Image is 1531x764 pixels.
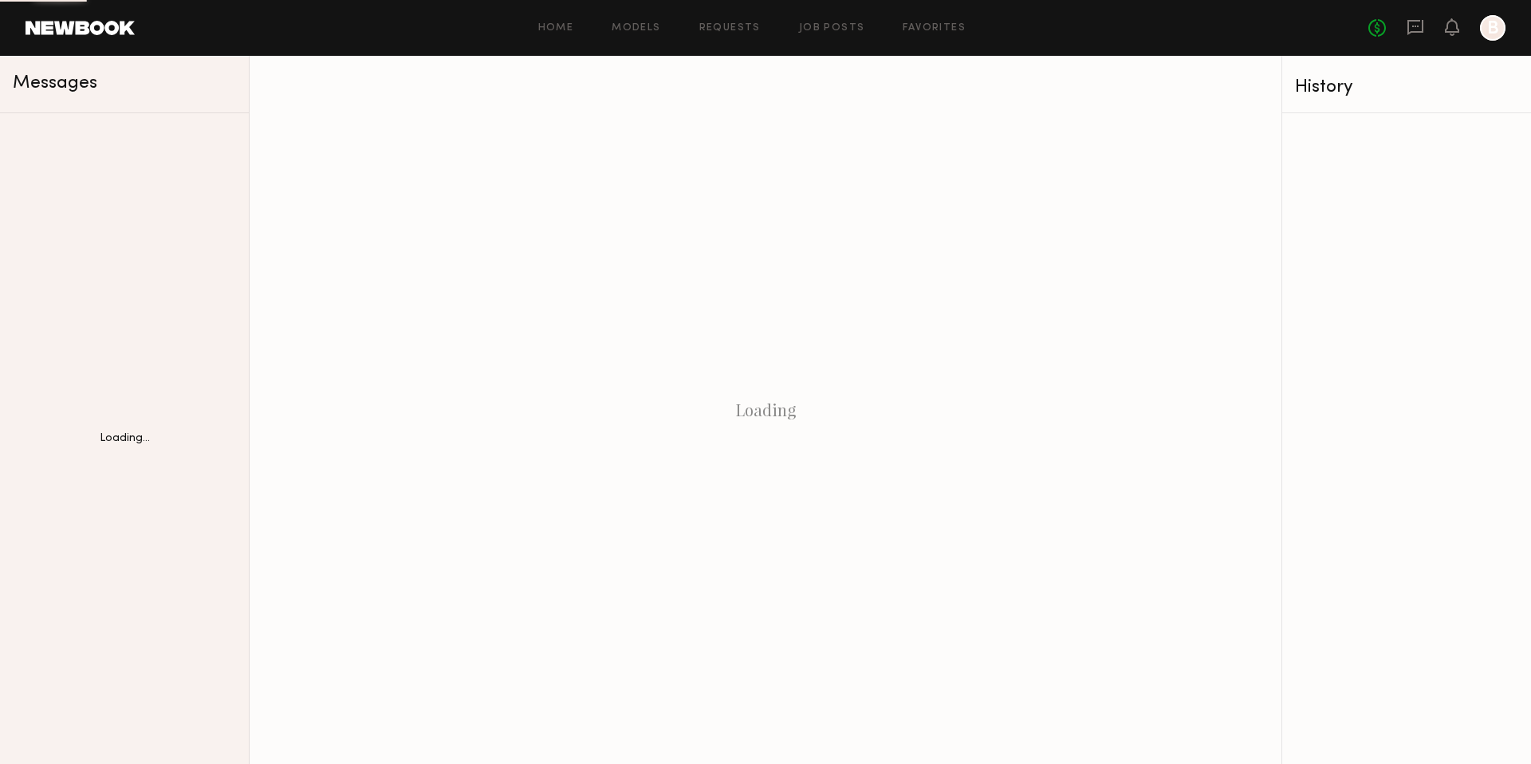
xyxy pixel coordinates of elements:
a: Models [612,23,660,33]
a: Favorites [903,23,966,33]
a: B [1480,15,1505,41]
div: History [1295,78,1518,96]
div: Loading... [100,433,150,444]
div: Loading [250,56,1281,764]
span: Messages [13,74,97,93]
a: Job Posts [799,23,865,33]
a: Home [538,23,574,33]
a: Requests [699,23,761,33]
